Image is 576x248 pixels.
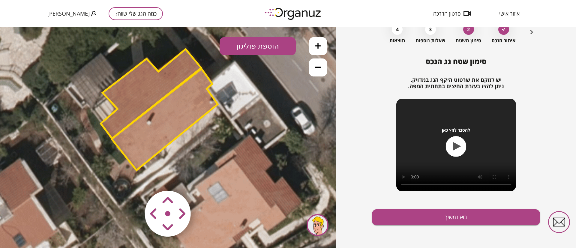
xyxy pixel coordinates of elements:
span: להסבר לחץ כאן [442,127,470,133]
img: vector-smart-object-copy.png [132,151,204,223]
div: 3 [425,24,436,35]
button: הוספת פוליגון [220,10,296,28]
span: סרטון הדרכה [433,10,460,16]
span: שאלות נוספות [415,38,445,43]
span: איתור הנכס [492,38,515,43]
h2: יש למקם את שרטוט היקף הגג במדויק. ניתן להזיז בעזרת החיצים בתחתית המפה. [372,77,540,90]
div: 2 [463,24,474,35]
span: סימון השטח [456,38,481,43]
button: כמה הגג שלי שווה? [109,7,163,20]
button: סרטון הדרכה [424,10,480,16]
span: תוצאות [389,38,405,43]
span: סימון שטח גג הנכס [426,56,486,66]
span: איזור אישי [499,10,520,16]
button: בוא נמשיך [372,209,540,225]
img: logo [260,5,326,22]
div: 4 [392,24,403,35]
span: [PERSON_NAME] [47,10,90,16]
button: [PERSON_NAME] [47,10,97,17]
button: איזור אישי [490,10,529,16]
